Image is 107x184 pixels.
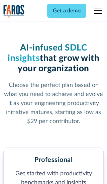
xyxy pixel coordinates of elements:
[34,156,73,164] h2: Professional
[8,43,87,63] span: AI-infused SDLC insights
[3,5,25,18] a: home
[47,4,86,18] a: Get a demo
[3,5,25,18] img: Logo of the analytics and reporting company Faros.
[90,3,104,19] div: menu
[3,81,104,126] p: Choose the perfect plan based on what you need to achieve and evolve it as your engineering produ...
[3,43,104,74] h1: that grow with your organization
